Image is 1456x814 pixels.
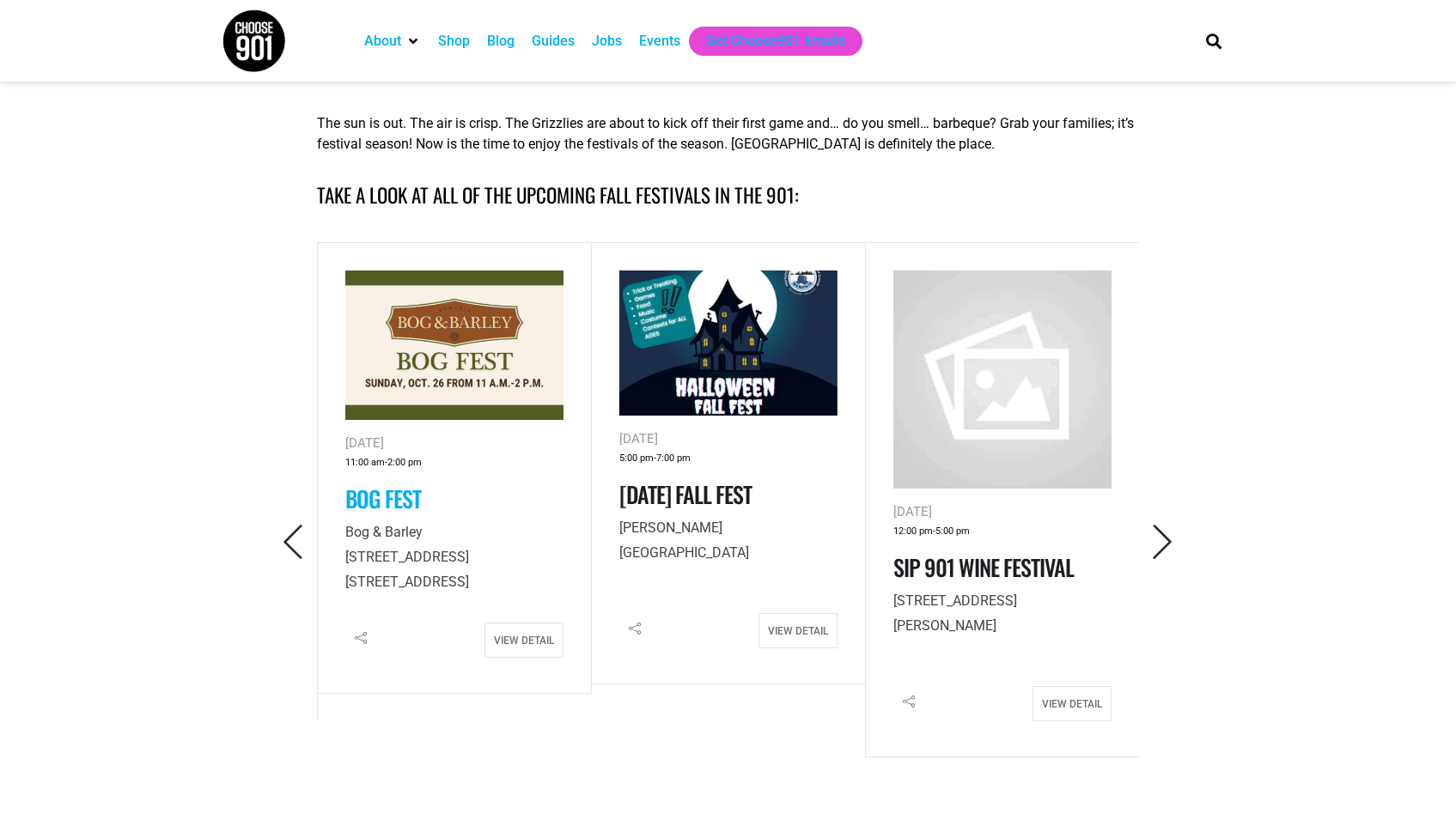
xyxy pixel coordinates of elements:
[364,31,401,52] a: About
[276,525,311,560] i: Previous
[893,550,1074,584] a: Sip 901 Wine Festival
[935,523,970,541] span: 5:00 pm
[619,477,752,511] a: [DATE] Fall Fest
[487,31,515,52] a: Blog
[345,520,564,594] p: [STREET_ADDRESS] [STREET_ADDRESS]
[893,523,1112,541] div: -
[656,450,691,468] span: 7:00 pm
[619,431,658,446] span: [DATE]
[619,613,650,644] i: Share
[619,519,749,561] span: [PERSON_NAME][GEOGRAPHIC_DATA]
[356,27,1177,56] nav: Main nav
[484,623,564,658] a: View Detail
[345,482,421,515] a: Bog Fest
[270,522,317,563] button: Previous
[345,454,385,472] span: 11:00 am
[345,623,376,653] i: Share
[1033,686,1112,721] a: View Detail
[532,31,575,52] a: Guides
[345,435,384,451] span: [DATE]
[317,113,1139,155] p: The sun is out. The air is crisp. The Grizzlies are about to kick off their first game and… do yo...
[438,31,470,52] a: Shop
[893,523,933,541] span: 12:00 pm
[317,180,1139,210] h4: Take a look at all of the upcoming fall festivals in the 901:
[1199,27,1228,55] div: Search
[893,592,1017,634] span: [STREET_ADDRESS][PERSON_NAME]
[706,31,845,52] a: Get Choose901 Emails
[345,454,564,472] div: -
[1139,522,1186,563] button: Next
[592,31,622,52] a: Jobs
[356,27,429,56] div: About
[893,270,1112,489] img: no-image.png
[619,450,838,468] div: -
[345,524,423,540] span: Bog & Barley
[619,450,654,468] span: 5:00 pm
[893,504,932,519] span: [DATE]
[639,31,680,52] a: Events
[1145,525,1180,560] i: Next
[387,454,422,472] span: 2:00 pm
[893,686,924,717] i: Share
[758,613,838,648] a: View Detail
